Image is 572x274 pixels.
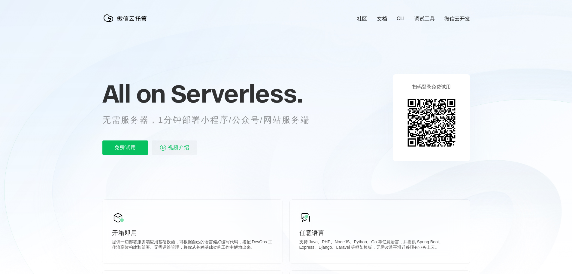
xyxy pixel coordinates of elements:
span: All on [102,79,165,109]
p: 开箱即用 [112,229,273,237]
a: 社区 [357,15,367,22]
p: 扫码登录免费试用 [412,84,451,90]
p: 任意语言 [299,229,460,237]
span: 视频介绍 [168,140,189,155]
a: 文档 [377,15,387,22]
a: CLI [397,16,404,22]
img: video_play.svg [159,144,167,151]
a: 微信云开发 [444,15,470,22]
p: 无需服务器，1分钟部署小程序/公众号/网站服务端 [102,114,321,126]
p: 支持 Java、PHP、NodeJS、Python、Go 等任意语言，并提供 Spring Boot、Express、Django、Laravel 等框架模板，无需改造平滑迁移现有业务上云。 [299,239,460,251]
p: 免费试用 [102,140,148,155]
a: 调试工具 [414,15,435,22]
img: 微信云托管 [102,12,150,24]
p: 提供一切部署服务端应用基础设施，可根据自己的语言偏好编写代码，搭配 DevOps 工作流高效构建和部署。无需运维管理，将你从各种基础架构工作中解放出来。 [112,239,273,251]
a: 微信云托管 [102,20,150,25]
span: Serverless. [171,79,303,109]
